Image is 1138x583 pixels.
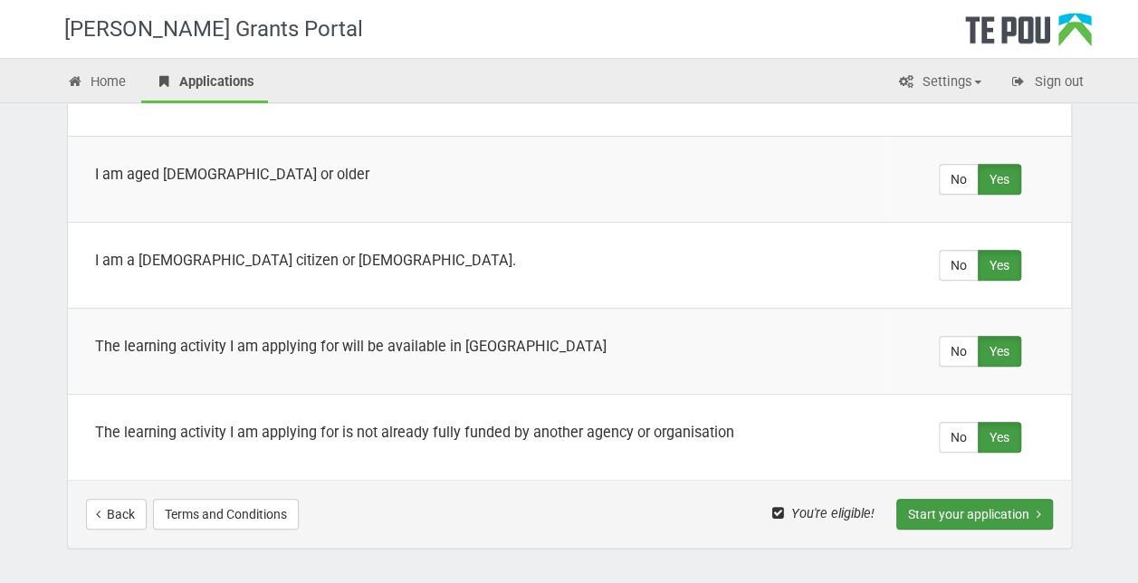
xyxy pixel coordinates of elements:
label: No [939,164,979,195]
label: No [939,250,979,281]
a: Home [53,63,140,103]
a: Back [86,499,147,530]
label: No [939,422,979,453]
span: You're eligible! [772,505,893,521]
label: Yes [978,250,1021,281]
label: Yes [978,336,1021,367]
label: No [939,336,979,367]
label: Yes [978,164,1021,195]
div: The learning activity I am applying for is not already fully funded by another agency or organisa... [95,422,863,443]
div: I am a [DEMOGRAPHIC_DATA] citizen or [DEMOGRAPHIC_DATA]. [95,250,863,271]
div: I am aged [DEMOGRAPHIC_DATA] or older [95,164,863,185]
a: Settings [885,63,995,103]
button: Terms and Conditions [153,499,299,530]
div: Te Pou Logo [965,13,1092,58]
div: The learning activity I am applying for will be available in [GEOGRAPHIC_DATA] [95,336,863,357]
a: Applications [141,63,268,103]
button: Start your application [896,499,1053,530]
a: Sign out [997,63,1097,103]
label: Yes [978,422,1021,453]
